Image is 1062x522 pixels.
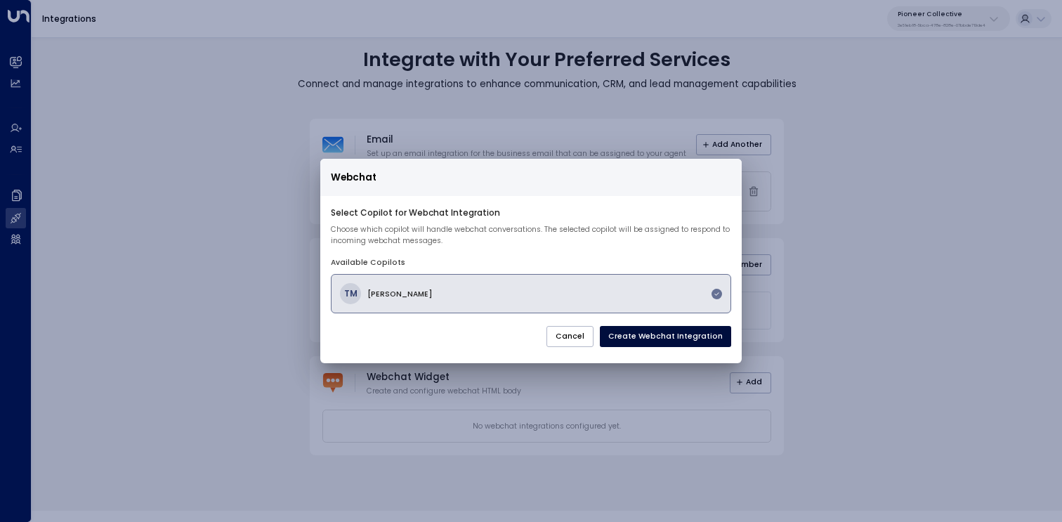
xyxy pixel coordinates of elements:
h4: [PERSON_NAME] [367,289,705,300]
button: Cancel [546,326,594,347]
span: Webchat [331,170,376,185]
p: Select Copilot for Webchat Integration [331,207,731,219]
div: TM [340,283,361,304]
button: Create Webchat Integration [600,326,731,347]
p: Choose which copilot will handle webchat conversations. The selected copilot will be assigned to ... [331,224,731,247]
p: Available Copilots [331,257,731,268]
